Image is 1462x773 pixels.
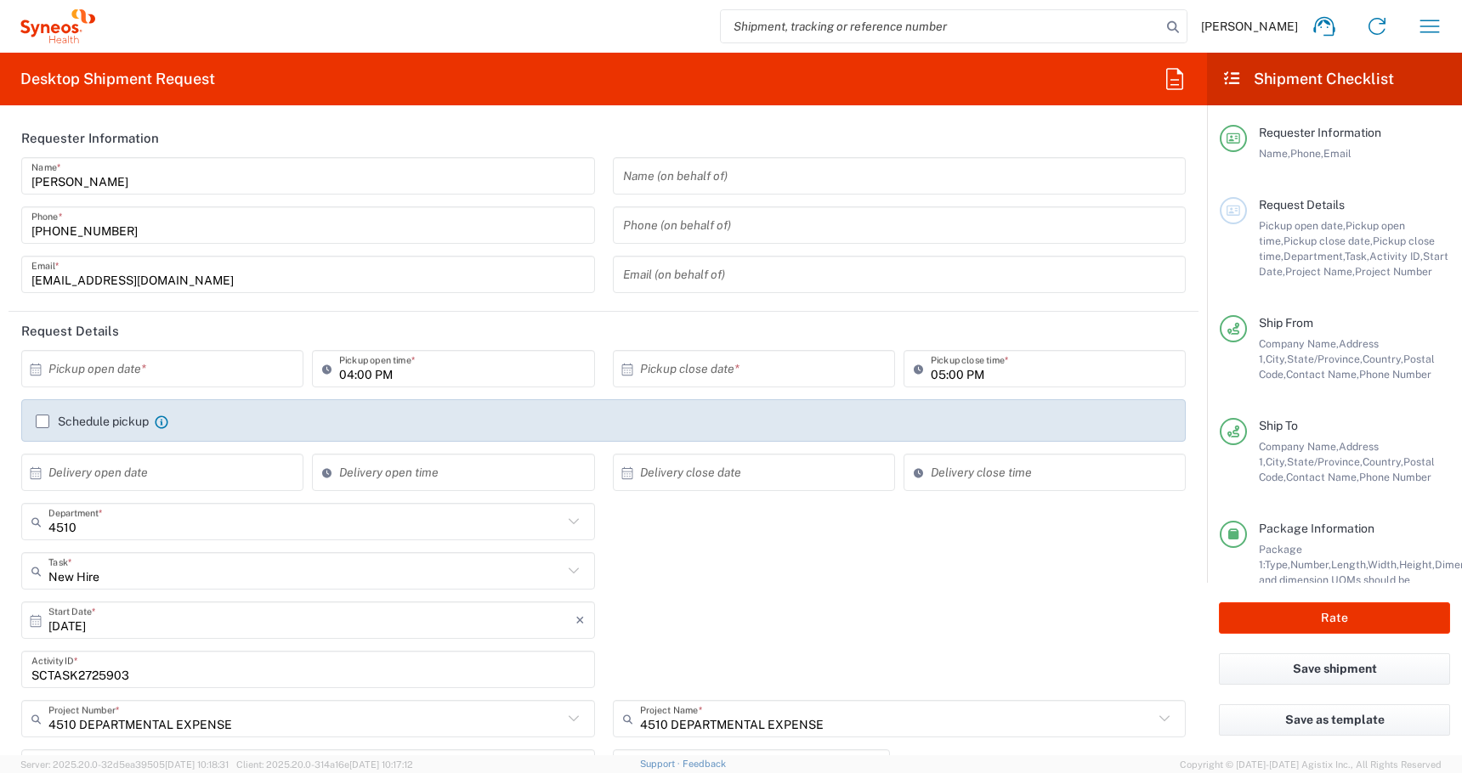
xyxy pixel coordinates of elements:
[236,759,413,770] span: Client: 2025.20.0-314a16e
[1201,19,1298,34] span: [PERSON_NAME]
[1355,265,1432,278] span: Project Number
[36,415,149,428] label: Schedule pickup
[1399,558,1435,571] span: Height,
[1265,558,1290,571] span: Type,
[1290,558,1331,571] span: Number,
[1286,471,1359,483] span: Contact Name,
[1259,543,1302,571] span: Package 1:
[1285,265,1355,278] span: Project Name,
[1259,522,1374,535] span: Package Information
[1286,368,1359,381] span: Contact Name,
[1259,198,1345,212] span: Request Details
[1180,757,1442,772] span: Copyright © [DATE]-[DATE] Agistix Inc., All Rights Reserved
[1359,368,1431,381] span: Phone Number
[20,759,229,770] span: Server: 2025.20.0-32d5ea39505
[1363,353,1403,365] span: Country,
[1363,455,1403,468] span: Country,
[640,759,683,769] a: Support
[1219,602,1450,634] button: Rate
[1259,419,1298,432] span: Ship To
[1345,250,1369,262] span: Task,
[1222,69,1394,89] h2: Shipment Checklist
[1259,316,1313,330] span: Ship From
[575,607,585,634] i: ×
[683,759,726,769] a: Feedback
[1290,147,1323,160] span: Phone,
[1259,337,1339,350] span: Company Name,
[1283,250,1345,262] span: Department,
[1259,147,1290,160] span: Name,
[1359,471,1431,483] span: Phone Number
[1287,455,1363,468] span: State/Province,
[1323,147,1351,160] span: Email
[1259,440,1339,453] span: Company Name,
[721,10,1161,42] input: Shipment, tracking or reference number
[21,323,119,340] h2: Request Details
[1368,558,1399,571] span: Width,
[1369,250,1423,262] span: Activity ID,
[20,69,215,89] h2: Desktop Shipment Request
[1259,219,1346,232] span: Pickup open date,
[1266,455,1287,468] span: City,
[1219,653,1450,685] button: Save shipment
[1259,126,1381,139] span: Requester Information
[1331,558,1368,571] span: Length,
[349,759,413,770] span: [DATE] 10:17:12
[1287,353,1363,365] span: State/Province,
[1283,234,1373,247] span: Pickup close date,
[1266,353,1287,365] span: City,
[21,130,159,147] h2: Requester Information
[1219,704,1450,736] button: Save as template
[165,759,229,770] span: [DATE] 10:18:31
